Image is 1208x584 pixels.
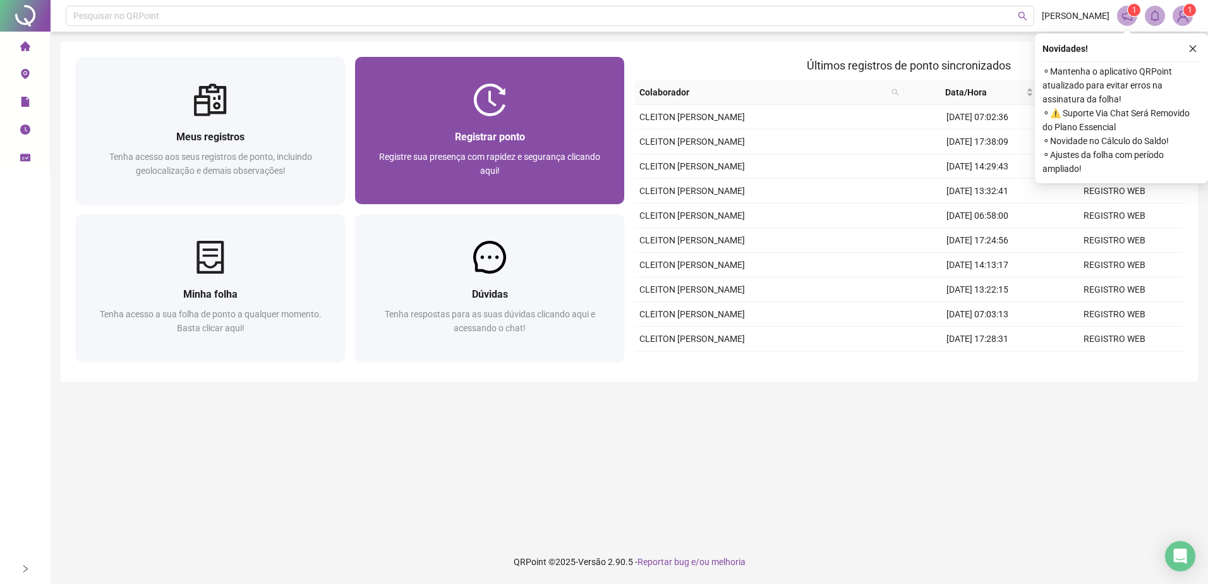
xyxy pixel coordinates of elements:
[1042,42,1088,56] span: Novidades !
[909,277,1046,302] td: [DATE] 13:22:15
[904,80,1039,105] th: Data/Hora
[909,228,1046,253] td: [DATE] 17:24:56
[1042,9,1109,23] span: [PERSON_NAME]
[1183,4,1196,16] sup: Atualize o seu contato no menu Meus Dados
[183,288,238,300] span: Minha folha
[639,309,745,319] span: CLEITON [PERSON_NAME]
[51,540,1208,584] footer: QRPoint © 2025 - 2.90.5 -
[1042,106,1200,134] span: ⚬ ⚠️ Suporte Via Chat Será Removido do Plano Essencial
[1128,4,1140,16] sup: 1
[1046,228,1183,253] td: REGISTRO WEB
[1121,10,1133,21] span: notification
[76,214,345,362] a: Minha folhaTenha acesso a sua folha de ponto a qualquer momento. Basta clicar aqui!
[639,334,745,344] span: CLEITON [PERSON_NAME]
[20,119,30,144] span: clock-circle
[891,88,899,96] span: search
[909,351,1046,376] td: [DATE] 13:20:44
[639,112,745,122] span: CLEITON [PERSON_NAME]
[355,214,624,362] a: DúvidasTenha respostas para as suas dúvidas clicando aqui e acessando o chat!
[1046,277,1183,302] td: REGISTRO WEB
[20,63,30,88] span: environment
[1149,10,1161,21] span: bell
[909,105,1046,130] td: [DATE] 07:02:36
[578,557,606,567] span: Versão
[639,210,745,221] span: CLEITON [PERSON_NAME]
[1046,327,1183,351] td: REGISTRO WEB
[807,59,1011,72] span: Últimos registros de ponto sincronizados
[639,137,745,147] span: CLEITON [PERSON_NAME]
[20,147,30,172] span: schedule
[909,85,1024,99] span: Data/Hora
[639,235,745,245] span: CLEITON [PERSON_NAME]
[1046,204,1183,228] td: REGISTRO WEB
[385,309,595,333] span: Tenha respostas para as suas dúvidas clicando aqui e acessando o chat!
[455,131,525,143] span: Registrar ponto
[1046,179,1183,204] td: REGISTRO WEB
[1046,302,1183,327] td: REGISTRO WEB
[1042,134,1200,148] span: ⚬ Novidade no Cálculo do Saldo!
[909,327,1046,351] td: [DATE] 17:28:31
[1046,253,1183,277] td: REGISTRO WEB
[1018,11,1027,21] span: search
[109,152,312,176] span: Tenha acesso aos seus registros de ponto, incluindo geolocalização e demais observações!
[909,302,1046,327] td: [DATE] 07:03:13
[909,130,1046,154] td: [DATE] 17:38:09
[889,83,902,102] span: search
[909,179,1046,204] td: [DATE] 13:32:41
[472,288,508,300] span: Dúvidas
[100,309,322,333] span: Tenha acesso a sua folha de ponto a qualquer momento. Basta clicar aqui!
[639,260,745,270] span: CLEITON [PERSON_NAME]
[1173,6,1192,25] img: 84900
[20,91,30,116] span: file
[1165,541,1195,571] div: Open Intercom Messenger
[639,186,745,196] span: CLEITON [PERSON_NAME]
[1188,44,1197,53] span: close
[1042,64,1200,106] span: ⚬ Mantenha o aplicativo QRPoint atualizado para evitar erros na assinatura da folha!
[21,564,30,573] span: right
[20,35,30,61] span: home
[909,154,1046,179] td: [DATE] 14:29:43
[639,161,745,171] span: CLEITON [PERSON_NAME]
[639,85,886,99] span: Colaborador
[355,57,624,204] a: Registrar pontoRegistre sua presença com rapidez e segurança clicando aqui!
[1042,148,1200,176] span: ⚬ Ajustes da folha com período ampliado!
[1132,6,1137,15] span: 1
[176,131,245,143] span: Meus registros
[1046,351,1183,376] td: REGISTRO WEB
[379,152,600,176] span: Registre sua presença com rapidez e segurança clicando aqui!
[76,57,345,204] a: Meus registrosTenha acesso aos seus registros de ponto, incluindo geolocalização e demais observa...
[1188,6,1192,15] span: 1
[909,253,1046,277] td: [DATE] 14:13:17
[637,557,746,567] span: Reportar bug e/ou melhoria
[639,284,745,295] span: CLEITON [PERSON_NAME]
[909,204,1046,228] td: [DATE] 06:58:00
